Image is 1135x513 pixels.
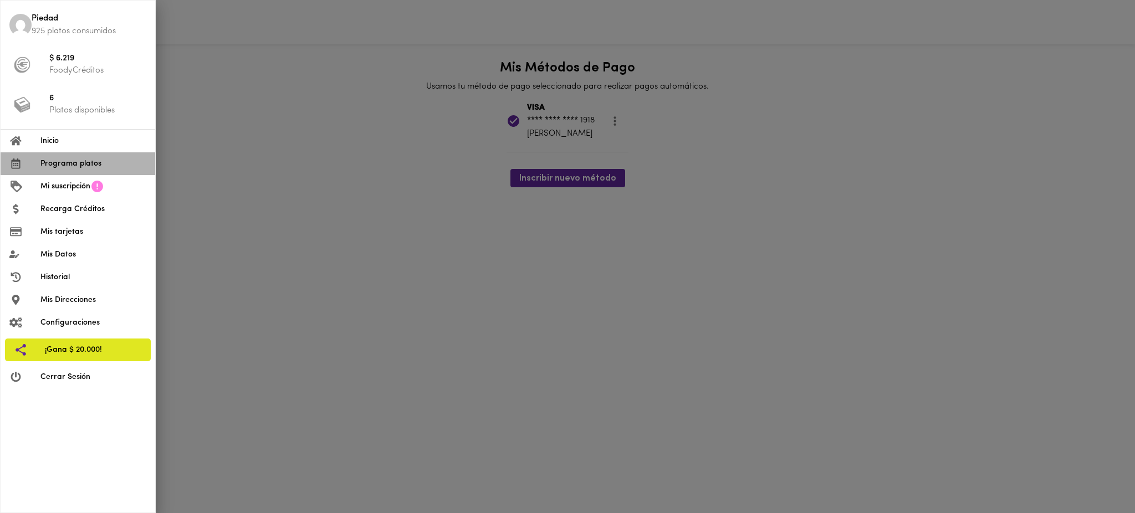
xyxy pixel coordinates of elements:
[45,344,142,356] span: ¡Gana $ 20.000!
[40,249,146,260] span: Mis Datos
[40,226,146,238] span: Mis tarjetas
[40,271,146,283] span: Historial
[14,57,30,73] img: foody-creditos-black.png
[49,65,146,76] p: FoodyCréditos
[40,371,146,383] span: Cerrar Sesión
[40,135,146,147] span: Inicio
[32,25,146,37] p: 925 platos consumidos
[32,13,146,25] span: Piedad
[40,317,146,329] span: Configuraciones
[40,203,146,215] span: Recarga Créditos
[40,294,146,306] span: Mis Direcciones
[40,181,90,192] span: Mi suscripción
[49,93,146,105] span: 6
[49,105,146,116] p: Platos disponibles
[14,96,30,113] img: platos_menu.png
[49,53,146,65] span: $ 6.219
[1071,449,1124,502] iframe: Messagebird Livechat Widget
[40,158,146,170] span: Programa platos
